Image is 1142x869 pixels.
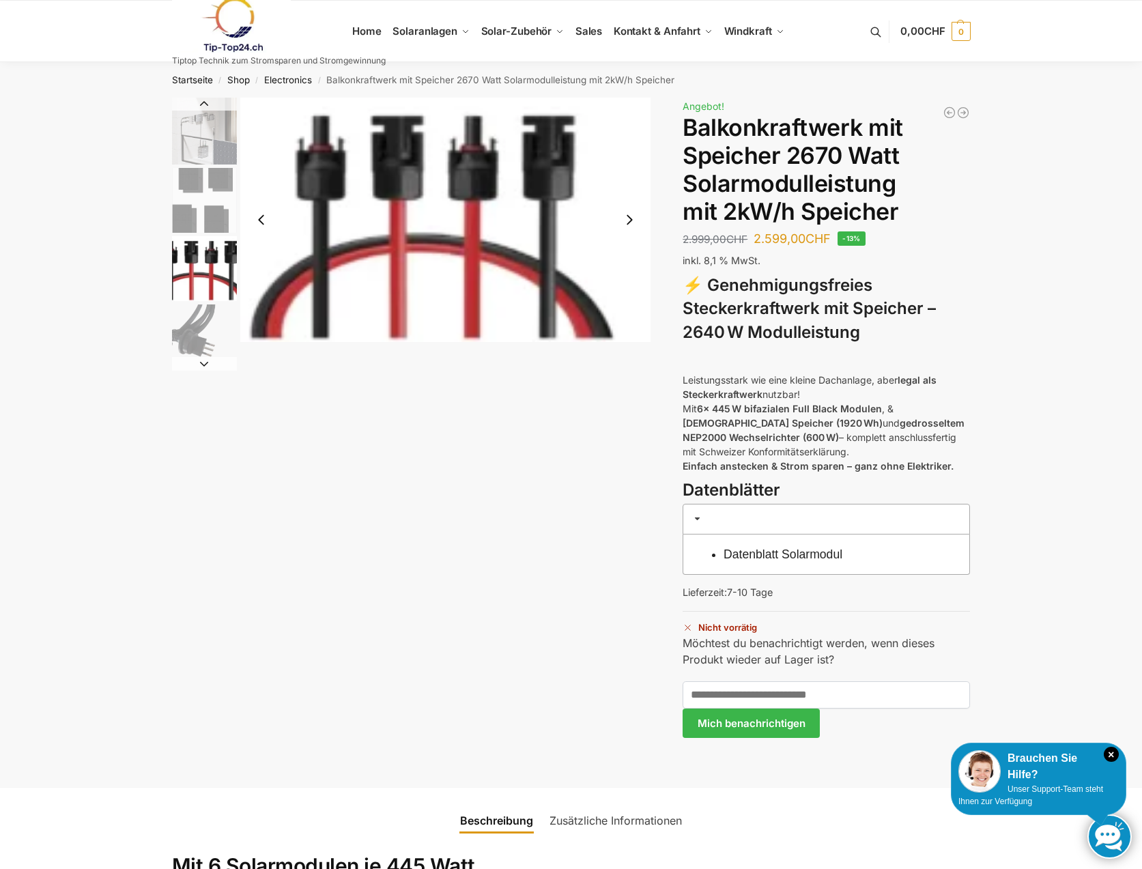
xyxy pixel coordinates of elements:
img: Zendure-solar-flow-Batteriespeicher für Balkonkraftwerke [172,98,237,165]
img: Anschlusskabel_MC4 [172,236,237,301]
span: Solar-Zubehör [481,25,552,38]
button: Next slide [615,205,644,234]
img: Anschlusskabel-3meter_schweizer-stecker [172,304,237,369]
span: Unser Support-Team steht Ihnen zur Verfügung [958,784,1103,806]
a: 890/600 Watt Solarkraftwerk + 2,7 KW Batteriespeicher Genehmigungsfrei [943,106,956,119]
li: 2 / 4 [169,166,237,234]
span: Lieferzeit: [683,586,773,598]
a: Datenblatt Solarmodul [724,547,842,561]
a: Startseite [172,74,213,85]
a: 0,00CHF 0 [900,11,970,52]
span: CHF [805,231,831,246]
strong: [DEMOGRAPHIC_DATA] Speicher (1920 Wh) [683,417,883,429]
p: Nicht vorrätig [683,611,970,635]
span: / [312,75,326,86]
img: Customer service [958,750,1001,793]
a: Beschreibung [452,804,541,837]
button: Previous slide [247,205,276,234]
a: Kontakt & Anfahrt [608,1,718,62]
span: 0 [952,22,971,41]
bdi: 2.999,00 [683,233,747,246]
a: Shop [227,74,250,85]
div: Brauchen Sie Hilfe? [958,750,1119,783]
span: Sales [575,25,603,38]
p: Tiptop Technik zum Stromsparen und Stromgewinnung [172,57,386,65]
h1: Balkonkraftwerk mit Speicher 2670 Watt Solarmodulleistung mit 2kW/h Speicher [683,114,970,225]
li: 1 / 4 [169,98,237,166]
button: Mich benachrichtigen [683,709,819,739]
bdi: 2.599,00 [754,231,831,246]
img: 6 Module bificiaL [172,168,237,233]
li: 3 / 4 [169,234,237,302]
a: Windkraft [718,1,790,62]
a: Balkonkraftwerk 890 Watt Solarmodulleistung mit 2kW/h Zendure Speicher [956,106,970,119]
span: 0,00 [900,25,945,38]
span: -13% [838,231,866,246]
strong: 6x 445 W bifazialen Full Black Modulen [697,403,882,414]
i: Schließen [1104,747,1119,762]
span: Angebot! [683,100,724,112]
span: CHF [726,233,747,246]
span: Windkraft [724,25,772,38]
nav: Breadcrumb [147,62,995,98]
span: / [213,75,227,86]
img: Anschlusskabel_MC4 [240,98,651,342]
li: 4 / 4 [169,302,237,371]
span: Solaranlagen [392,25,457,38]
h3: Datenblätter [683,479,970,502]
p: Möchtest du benachrichtigt werden, wenn dieses Produkt wieder auf Lager ist? [683,635,970,668]
a: Zusätzliche Informationen [541,804,690,837]
a: Solar-Zubehör [475,1,569,62]
span: CHF [924,25,945,38]
a: Solaranlagen [387,1,475,62]
li: 3 / 4 [240,98,651,342]
span: 7-10 Tage [727,586,773,598]
a: Sales [569,1,608,62]
span: Kontakt & Anfahrt [614,25,700,38]
strong: Einfach anstecken & Strom sparen – ganz ohne Elektriker. [683,460,954,472]
p: Leistungsstark wie eine kleine Dachanlage, aber nutzbar! Mit , & und – komplett anschlussfertig m... [683,373,970,473]
span: / [250,75,264,86]
button: Previous slide [172,97,237,111]
span: inkl. 8,1 % MwSt. [683,255,760,266]
button: Next slide [172,357,237,371]
h3: ⚡ Genehmigungsfreies Steckerkraftwerk mit Speicher – 2640 W Modulleistung [683,274,970,345]
a: Electronics [264,74,312,85]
